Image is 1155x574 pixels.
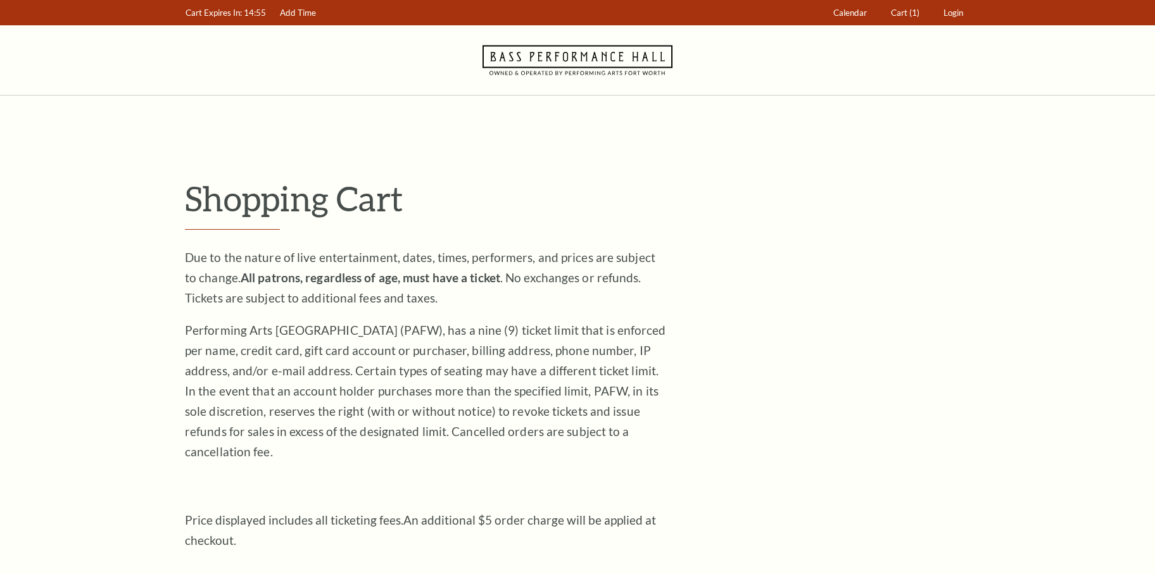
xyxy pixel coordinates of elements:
span: Login [944,8,963,18]
a: Calendar [828,1,873,25]
p: Price displayed includes all ticketing fees. [185,510,666,551]
span: Calendar [833,8,867,18]
span: Due to the nature of live entertainment, dates, times, performers, and prices are subject to chan... [185,250,655,305]
strong: All patrons, regardless of age, must have a ticket [241,270,500,285]
p: Shopping Cart [185,178,970,219]
p: Performing Arts [GEOGRAPHIC_DATA] (PAFW), has a nine (9) ticket limit that is enforced per name, ... [185,320,666,462]
a: Login [938,1,969,25]
a: Add Time [274,1,322,25]
span: Cart Expires In: [186,8,242,18]
span: (1) [909,8,919,18]
span: 14:55 [244,8,266,18]
span: Cart [891,8,907,18]
span: An additional $5 order charge will be applied at checkout. [185,513,656,547]
a: Cart (1) [885,1,926,25]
